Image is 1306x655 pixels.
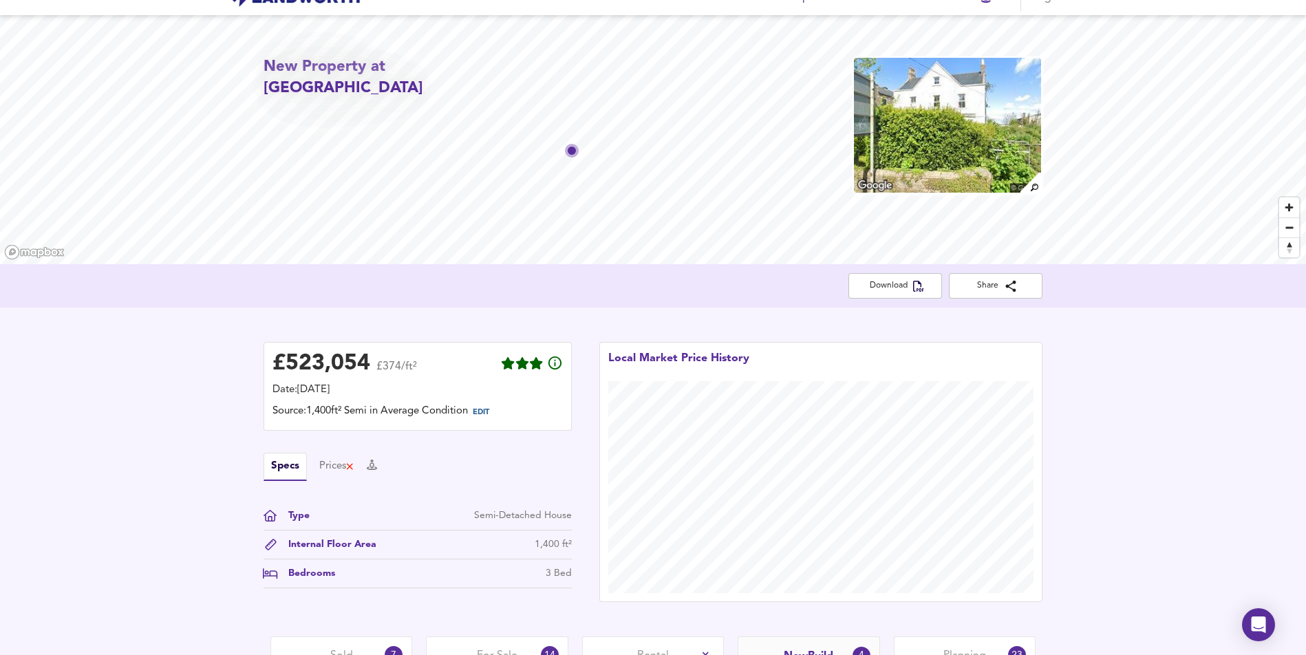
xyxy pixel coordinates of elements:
img: property [853,56,1042,194]
button: Zoom out [1279,217,1299,237]
div: £ 523,054 [272,354,370,374]
button: Download [848,273,942,299]
div: Date: [DATE] [272,383,563,398]
div: Local Market Price History [608,351,749,381]
div: 1,400 ft² [535,537,572,552]
span: Share [960,279,1031,293]
div: Source: 1,400ft² Semi in Average Condition [272,404,563,422]
h2: New Property at [GEOGRAPHIC_DATA] [264,56,513,100]
span: £374/ft² [376,361,417,381]
span: EDIT [473,409,489,416]
button: Share [949,273,1042,299]
img: search [1018,171,1042,195]
div: Bedrooms [277,566,335,581]
span: Reset bearing to north [1279,238,1299,257]
button: Specs [264,453,307,481]
button: Zoom in [1279,197,1299,217]
div: Semi-Detached House [474,508,572,523]
div: 3 Bed [546,566,572,581]
button: Reset bearing to north [1279,237,1299,257]
div: Internal Floor Area [277,537,376,552]
div: Type [277,508,310,523]
span: Download [859,279,931,293]
span: Zoom out [1279,218,1299,237]
button: Prices [319,459,354,474]
div: Open Intercom Messenger [1242,608,1275,641]
a: Mapbox homepage [4,244,65,260]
